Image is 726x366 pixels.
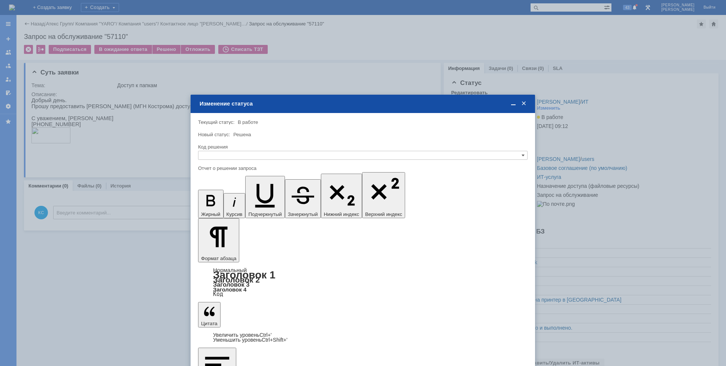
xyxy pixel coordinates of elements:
span: Ctrl+' [259,332,272,338]
button: Формат абзаца [198,218,239,262]
span: Нижний индекс [324,211,359,217]
label: Новый статус: [198,132,230,137]
button: Зачеркнутый [285,179,321,218]
div: Отчет о решении запроса [198,166,526,171]
span: Формат абзаца [201,256,236,261]
label: Текущий статус: [198,119,234,125]
a: Decrease [213,337,288,343]
a: Заголовок 2 [213,275,260,284]
span: Решена [233,132,251,137]
button: Жирный [198,190,224,218]
a: Заголовок 4 [213,286,246,293]
div: Формат абзаца [198,268,528,297]
button: Нижний индекс [321,174,362,218]
span: Зачеркнутый [288,211,318,217]
button: Цитата [198,302,221,327]
div: Изменение статуса [200,100,528,107]
span: Закрыть [520,100,528,107]
span: Курсив [227,211,243,217]
span: Жирный [201,211,221,217]
a: Код [213,291,223,298]
a: Заголовок 3 [213,281,249,288]
button: Подчеркнутый [245,176,285,218]
span: Свернуть (Ctrl + M) [510,100,517,107]
span: Ctrl+Shift+' [262,337,288,343]
button: Верхний индекс [362,172,405,218]
span: В работе [238,119,258,125]
div: Код решения [198,144,526,149]
div: Цитата [198,333,528,342]
a: Increase [213,332,272,338]
button: Курсив [224,193,246,218]
a: Заголовок 1 [213,269,276,281]
a: Нормальный [213,267,247,273]
span: Верхний индекс [365,211,402,217]
span: Подчеркнутый [248,211,282,217]
span: Цитата [201,321,218,326]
